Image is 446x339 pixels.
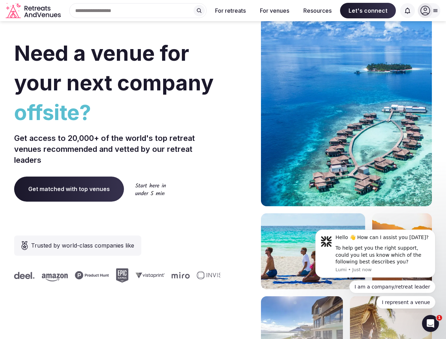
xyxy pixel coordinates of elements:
svg: Retreats and Venues company logo [6,3,62,19]
svg: Deel company logo [12,272,33,279]
span: offsite? [14,97,220,127]
span: Let's connect [340,3,396,18]
button: Resources [298,3,337,18]
iframe: Intercom live chat [422,315,439,332]
button: For venues [254,3,295,18]
svg: Miro company logo [170,272,188,279]
iframe: Intercom notifications message [305,223,446,313]
img: yoga on tropical beach [261,213,365,289]
img: Start here in under 5 min [135,183,166,195]
span: 1 [436,315,442,321]
button: For retreats [209,3,251,18]
span: Trusted by world-class companies like [31,241,134,250]
a: Get matched with top venues [14,177,124,201]
span: Need a venue for your next company [14,40,214,95]
a: Visit the homepage [6,3,62,19]
p: Get access to 20,000+ of the world's top retreat venues recommended and vetted by our retreat lea... [14,133,220,165]
img: woman sitting in back of truck with camels [372,213,432,289]
svg: Invisible company logo [195,271,234,280]
svg: Epic Games company logo [114,268,127,282]
svg: Vistaprint company logo [134,272,163,278]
